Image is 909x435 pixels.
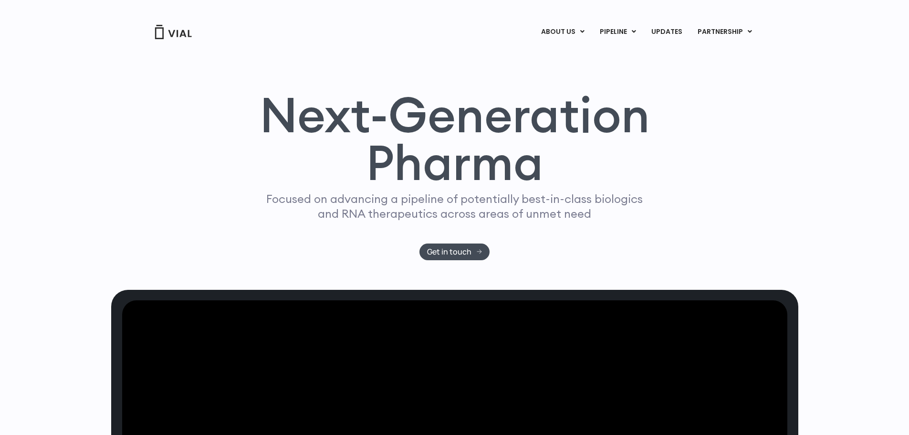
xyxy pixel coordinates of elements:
a: PARTNERSHIPMenu Toggle [690,24,760,40]
a: ABOUT USMenu Toggle [533,24,592,40]
a: PIPELINEMenu Toggle [592,24,643,40]
a: Get in touch [419,244,490,260]
a: UPDATES [644,24,690,40]
p: Focused on advancing a pipeline of potentially best-in-class biologics and RNA therapeutics acros... [262,191,647,221]
span: Get in touch [427,248,471,255]
h1: Next-Generation Pharma [248,91,661,187]
img: Vial Logo [154,25,192,39]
